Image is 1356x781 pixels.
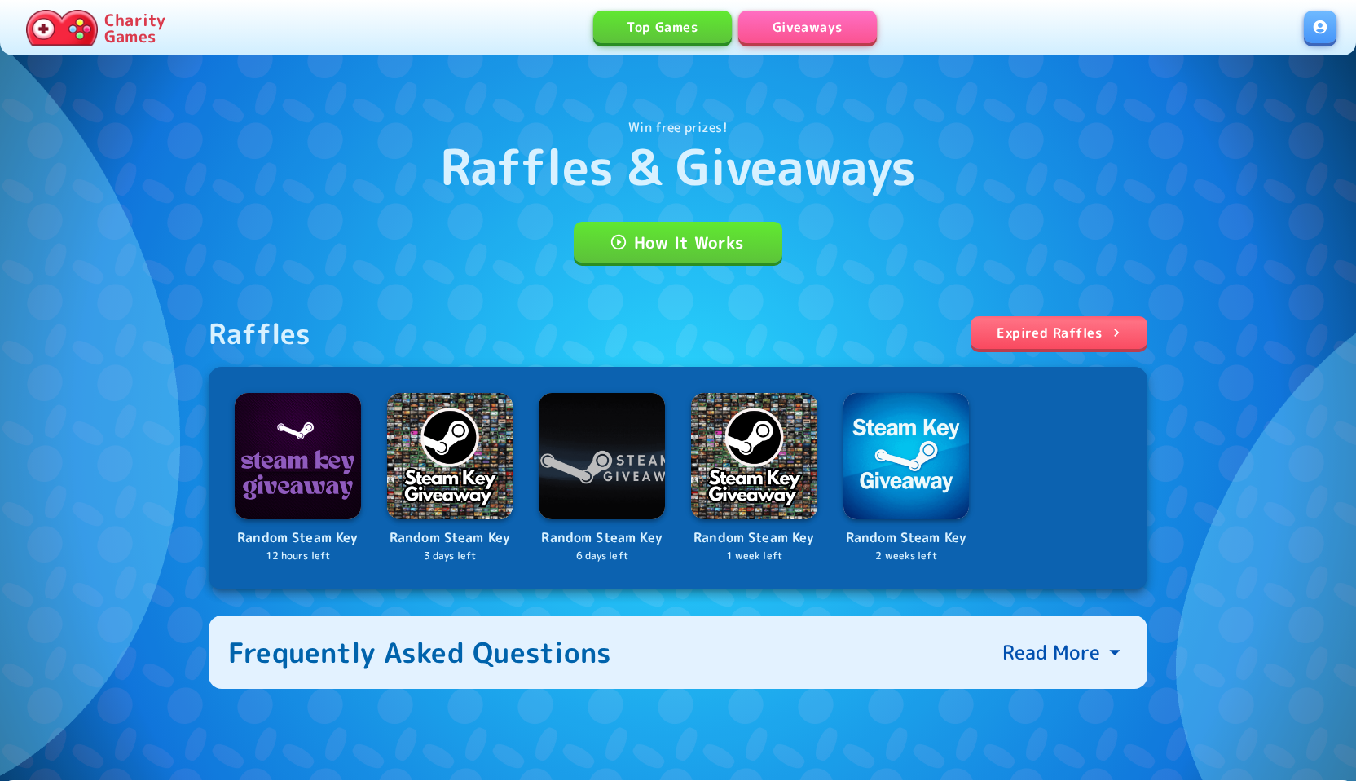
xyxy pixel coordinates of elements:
[843,393,970,563] a: LogoRandom Steam Key2 weeks left
[387,393,513,519] img: Logo
[387,527,513,549] p: Random Steam Key
[20,7,172,49] a: Charity Games
[738,11,877,43] a: Giveaways
[843,549,970,564] p: 2 weeks left
[104,11,165,44] p: Charity Games
[235,549,361,564] p: 12 hours left
[574,222,782,263] a: How It Works
[387,549,513,564] p: 3 days left
[235,393,361,519] img: Logo
[593,11,732,43] a: Top Games
[843,527,970,549] p: Random Steam Key
[691,527,817,549] p: Random Steam Key
[235,527,361,549] p: Random Steam Key
[539,527,665,549] p: Random Steam Key
[628,117,727,137] p: Win free prizes!
[387,393,513,563] a: LogoRandom Steam Key3 days left
[209,316,311,351] div: Raffles
[691,549,817,564] p: 1 week left
[235,393,361,563] a: LogoRandom Steam Key12 hours left
[971,316,1147,349] a: Expired Raffles
[691,393,817,563] a: LogoRandom Steam Key1 week left
[228,635,612,669] div: Frequently Asked Questions
[26,10,98,46] img: Charity.Games
[539,393,665,519] img: Logo
[691,393,817,519] img: Logo
[539,393,665,563] a: LogoRandom Steam Key6 days left
[1002,639,1100,665] p: Read More
[440,137,916,196] h1: Raffles & Giveaways
[843,393,970,519] img: Logo
[539,549,665,564] p: 6 days left
[209,616,1147,689] button: Frequently Asked QuestionsRead More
